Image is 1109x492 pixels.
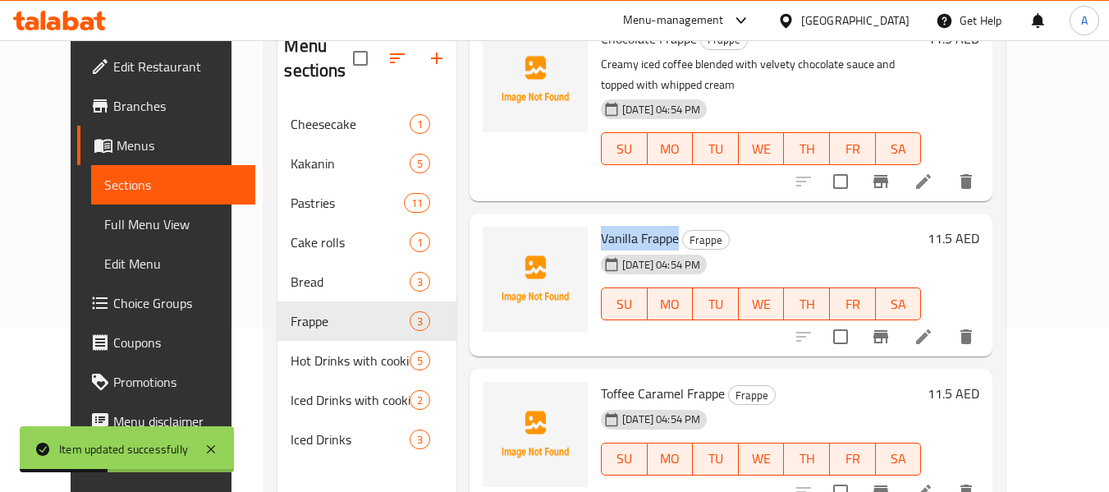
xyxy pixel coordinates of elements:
button: MO [648,443,694,476]
button: WE [739,132,785,165]
button: SU [601,443,647,476]
div: items [410,430,430,449]
span: Choice Groups [113,293,243,313]
span: SA [882,137,915,161]
span: 3 [410,432,429,448]
span: MO [654,292,687,316]
div: [GEOGRAPHIC_DATA] [801,11,910,30]
span: 11 [405,195,429,211]
span: Coupons [113,333,243,352]
button: TH [784,443,830,476]
span: Menu disclaimer [113,412,243,431]
button: TU [693,443,739,476]
div: Iced Drinks3 [277,420,456,459]
div: Bread3 [277,262,456,301]
button: TU [693,132,739,165]
div: Frappe [728,385,776,405]
h2: Menu sections [284,34,353,83]
span: WE [745,292,778,316]
a: Choice Groups [77,283,256,323]
a: Edit menu item [914,172,933,191]
span: SU [608,292,640,316]
div: Kakanin5 [277,144,456,183]
button: FR [830,443,876,476]
div: items [410,351,430,370]
button: SA [876,443,922,476]
span: TH [791,137,823,161]
span: Vanilla Frappe [601,226,679,251]
img: Toffee Caramel Frappe [483,382,588,487]
span: Sort sections [378,39,417,78]
span: Edit Restaurant [113,57,243,76]
span: Toffee Caramel Frappe [601,381,725,406]
h6: 11.5 AED [928,382,979,405]
div: items [410,311,430,331]
div: items [410,390,430,410]
a: Edit menu item [914,327,933,347]
div: Cake rolls1 [277,223,456,262]
button: MO [648,132,694,165]
div: Hot Drinks with cookies included5 [277,341,456,380]
button: MO [648,287,694,320]
div: Cake rolls [291,232,410,252]
span: FR [836,292,869,316]
span: 5 [410,353,429,369]
div: items [410,232,430,252]
div: Iced Drinks with cookies included2 [277,380,456,420]
span: MO [654,447,687,471]
span: [DATE] 04:54 PM [616,257,707,273]
a: Coupons [77,323,256,362]
div: Item updated successfully [59,440,188,458]
div: Cheesecake1 [277,104,456,144]
button: Branch-specific-item [861,317,900,356]
h6: 11.5 AED [928,27,979,50]
div: items [410,272,430,292]
span: TU [699,447,732,471]
span: Select all sections [343,41,378,76]
span: TU [699,137,732,161]
span: Pastries [291,193,403,213]
span: Full Menu View [104,214,243,234]
span: Menus [117,136,243,155]
span: Edit Menu [104,254,243,274]
div: Pastries11 [277,183,456,223]
span: [DATE] 04:54 PM [616,102,707,117]
span: TU [699,292,732,316]
span: Bread [291,272,410,292]
img: Vanilla Frappe [483,227,588,332]
span: TH [791,292,823,316]
button: SA [876,287,922,320]
span: Kakanin [291,154,410,173]
div: Menu-management [623,11,724,30]
button: FR [830,287,876,320]
span: Branches [113,96,243,116]
span: Iced Drinks [291,430,410,449]
span: Cheesecake [291,114,410,134]
span: WE [745,447,778,471]
span: FR [836,137,869,161]
button: WE [739,443,785,476]
a: Sections [91,165,256,205]
span: SU [608,137,640,161]
span: 3 [410,314,429,329]
div: Frappe [291,311,410,331]
span: Select to update [823,320,858,354]
button: SU [601,287,647,320]
a: Full Menu View [91,205,256,244]
span: Hot Drinks with cookies included [291,351,410,370]
p: Creamy iced coffee blended with velvety chocolate sauce and topped with whipped cream [601,54,921,95]
div: Frappe3 [277,301,456,341]
span: 1 [410,117,429,132]
span: SU [608,447,640,471]
span: Frappe [683,231,729,250]
span: 2 [410,393,429,408]
button: Add section [417,39,456,78]
button: FR [830,132,876,165]
a: Promotions [77,362,256,402]
button: TU [693,287,739,320]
